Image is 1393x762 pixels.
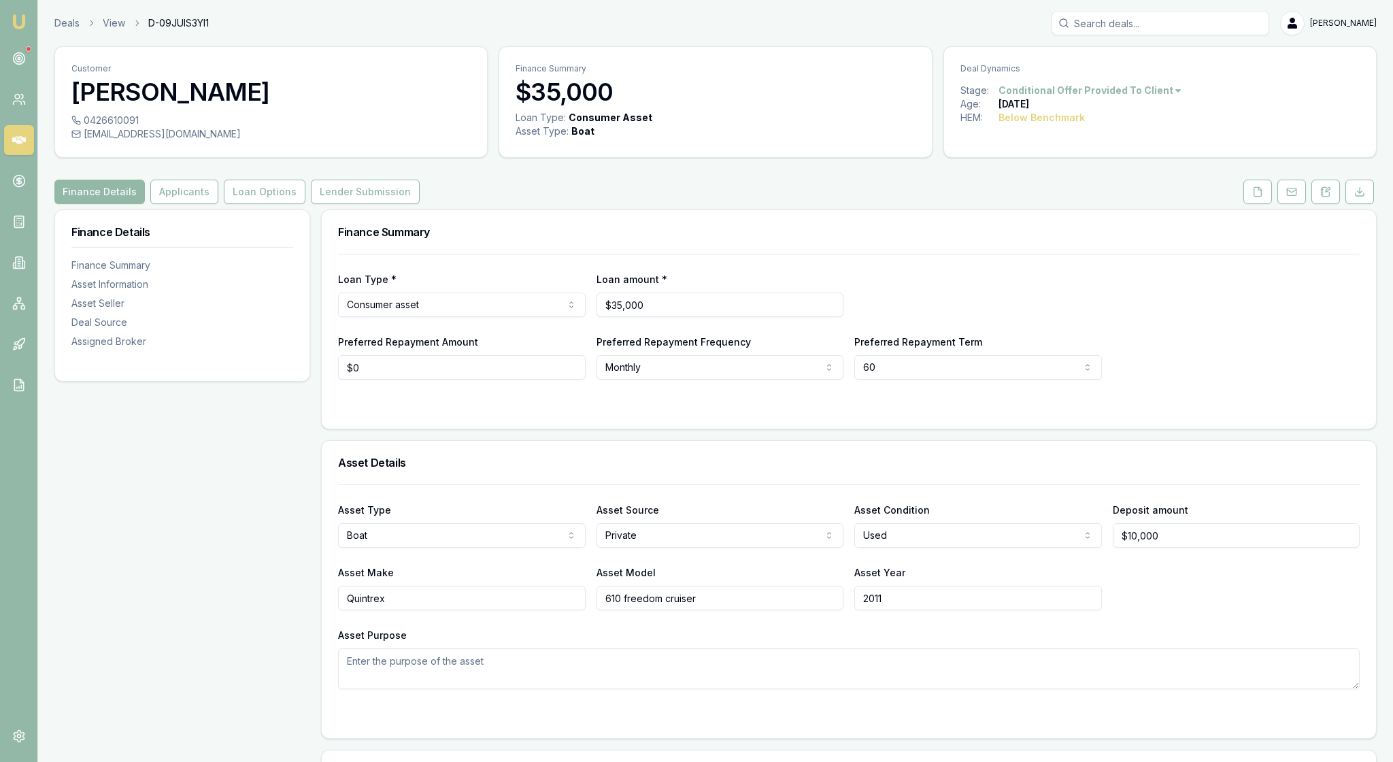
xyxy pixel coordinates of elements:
h3: Finance Summary [338,227,1360,237]
span: [PERSON_NAME] [1310,18,1377,29]
label: Deposit amount [1113,504,1188,516]
label: Asset Purpose [338,629,407,641]
button: Finance Details [54,180,145,204]
div: HEM: [960,111,998,125]
a: Applicants [148,180,221,204]
input: Search deals [1052,11,1269,35]
div: Consumer Asset [569,111,652,125]
label: Loan amount * [597,274,667,285]
a: Finance Details [54,180,148,204]
div: Asset Seller [71,297,293,310]
div: Boat [571,125,594,138]
div: Age: [960,97,998,111]
h3: [PERSON_NAME] [71,78,471,105]
button: Loan Options [224,180,305,204]
button: Lender Submission [311,180,420,204]
div: Finance Summary [71,259,293,272]
div: Loan Type: [516,111,566,125]
label: Asset Source [597,504,659,516]
h3: Asset Details [338,457,1360,468]
label: Preferred Repayment Term [854,336,982,348]
label: Preferred Repayment Amount [338,336,478,348]
div: 0426610091 [71,114,471,127]
button: Applicants [150,180,218,204]
label: Asset Year [854,567,905,578]
div: Asset Type : [516,125,569,138]
div: Asset Information [71,278,293,291]
p: Deal Dynamics [960,63,1360,74]
h3: Finance Details [71,227,293,237]
a: Deals [54,16,80,30]
div: [EMAIL_ADDRESS][DOMAIN_NAME] [71,127,471,141]
label: Asset Model [597,567,656,578]
input: $ [338,355,586,380]
div: [DATE] [998,97,1029,111]
img: emu-icon-u.png [11,14,27,30]
label: Preferred Repayment Frequency [597,336,751,348]
label: Asset Type [338,504,391,516]
a: Loan Options [221,180,308,204]
label: Loan Type * [338,274,397,285]
button: Conditional Offer Provided To Client [998,84,1183,97]
a: Lender Submission [308,180,422,204]
p: Finance Summary [516,63,915,74]
input: $ [1113,523,1360,548]
div: Assigned Broker [71,335,293,348]
span: D-09JUIS3YI1 [148,16,209,30]
nav: breadcrumb [54,16,209,30]
h3: $35,000 [516,78,915,105]
div: Deal Source [71,316,293,329]
label: Asset Condition [854,504,930,516]
div: Below Benchmark [998,111,1085,125]
p: Customer [71,63,471,74]
input: $ [597,293,844,317]
label: Asset Make [338,567,394,578]
div: Stage: [960,84,998,97]
a: View [103,16,125,30]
